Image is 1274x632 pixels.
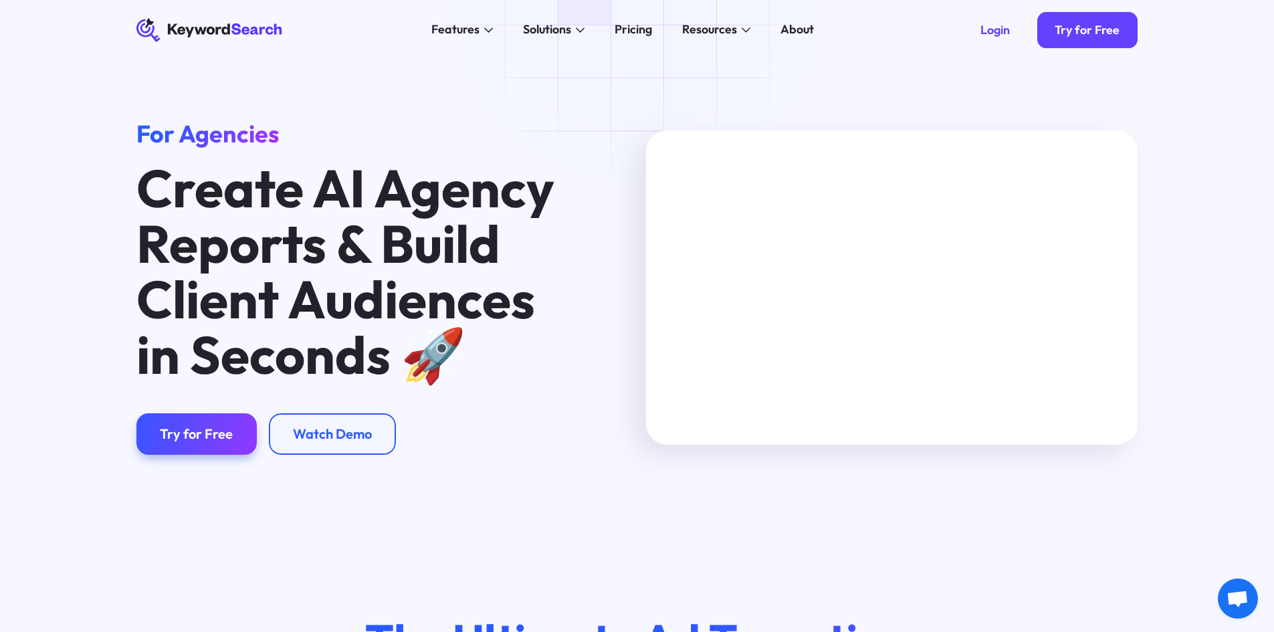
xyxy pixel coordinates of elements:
[962,12,1028,48] a: Login
[136,118,279,148] span: For Agencies
[523,21,571,39] div: Solutions
[772,18,823,42] a: About
[431,21,480,39] div: Features
[682,21,737,39] div: Resources
[136,161,568,383] h1: Create AI Agency Reports & Build Client Audiences in Seconds 🚀
[780,21,814,39] div: About
[160,425,233,442] div: Try for Free
[136,413,257,455] a: Try for Free
[293,425,372,442] div: Watch Demo
[606,18,661,42] a: Pricing
[615,21,652,39] div: Pricing
[646,130,1138,444] iframe: KeywordSearch Agency Reports
[980,23,1010,37] div: Login
[1055,23,1120,37] div: Try for Free
[1218,578,1258,619] a: Open chat
[1037,12,1138,48] a: Try for Free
